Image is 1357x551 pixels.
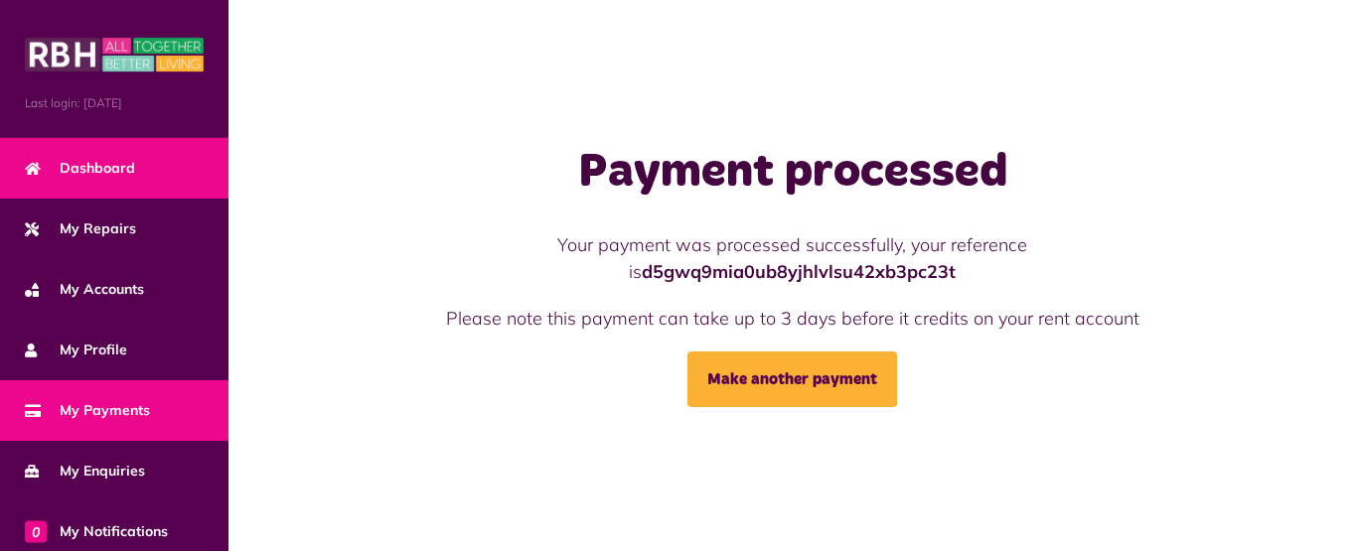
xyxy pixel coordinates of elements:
img: MyRBH [25,35,204,74]
span: Dashboard [25,158,135,179]
span: My Payments [25,400,150,421]
span: Last login: [DATE] [25,94,204,112]
span: My Profile [25,340,127,360]
span: 0 [25,520,47,542]
span: My Repairs [25,218,136,239]
span: My Notifications [25,521,168,542]
h1: Payment processed [409,144,1176,202]
p: Your payment was processed successfully, your reference is [409,231,1176,285]
p: Please note this payment can take up to 3 days before it credits on your rent account [409,305,1176,332]
a: Make another payment [687,351,897,407]
span: My Accounts [25,279,144,300]
strong: d5gwq9mia0ub8yjhlvlsu42xb3pc23t [642,260,956,283]
span: My Enquiries [25,461,145,482]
